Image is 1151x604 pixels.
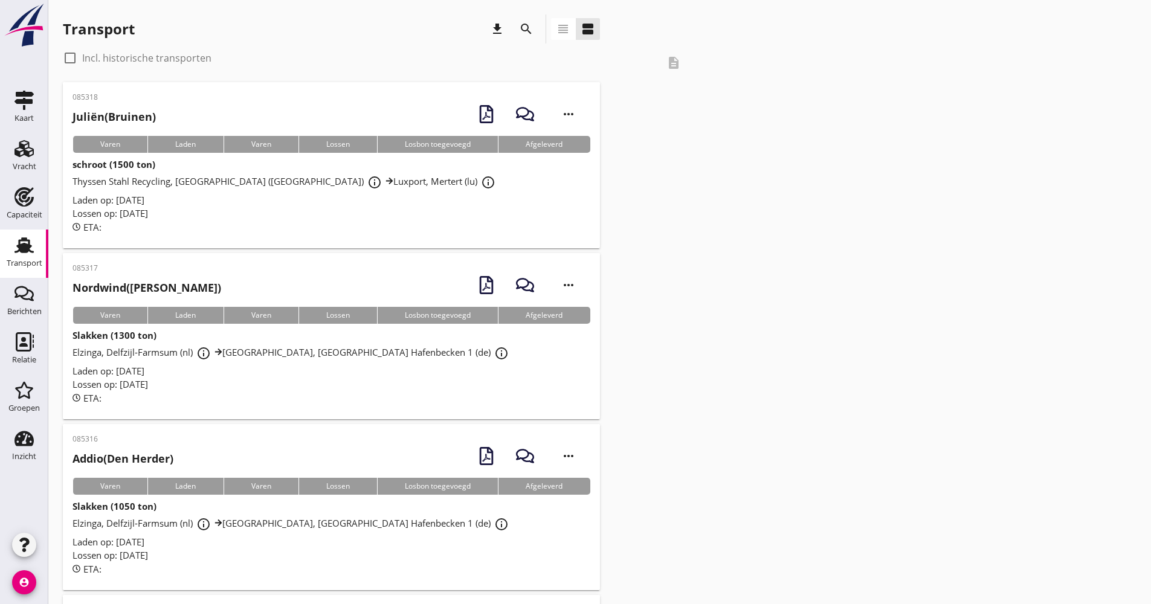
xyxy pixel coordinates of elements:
span: Laden op: [DATE] [73,536,144,548]
div: Lossen [298,136,377,153]
div: Varen [224,307,298,324]
a: 085316Addio(Den Herder)VarenLadenVarenLossenLosbon toegevoegdAfgeleverdSlakken (1050 ton)Elzinga,... [63,424,600,590]
img: logo-small.a267ee39.svg [2,3,46,48]
div: Varen [73,136,147,153]
i: info_outline [196,517,211,532]
div: Transport [63,19,135,39]
div: Groepen [8,404,40,412]
span: Elzinga, Delfzijl-Farmsum (nl) [GEOGRAPHIC_DATA], [GEOGRAPHIC_DATA] Hafenbecken 1 (de) [73,346,512,358]
p: 085318 [73,92,156,103]
strong: Addio [73,451,103,466]
i: view_agenda [581,22,595,36]
div: Varen [224,478,298,495]
div: Laden [147,478,223,495]
div: Berichten [7,307,42,315]
a: 085318Juliën(Bruinen)VarenLadenVarenLossenLosbon toegevoegdAfgeleverdschroot (1500 ton)Thyssen St... [63,82,600,248]
span: ETA: [83,221,102,233]
div: Losbon toegevoegd [377,307,498,324]
div: Losbon toegevoegd [377,136,498,153]
i: info_outline [367,175,382,190]
span: Thyssen Stahl Recycling, [GEOGRAPHIC_DATA] ([GEOGRAPHIC_DATA]) Luxport, Mertert (lu) [73,175,499,187]
div: Afgeleverd [498,136,590,153]
p: 085317 [73,263,221,274]
div: Relatie [12,356,36,364]
div: Varen [73,307,147,324]
strong: Nordwind [73,280,126,295]
span: Lossen op: [DATE] [73,207,148,219]
span: ETA: [83,563,102,575]
strong: schroot (1500 ton) [73,158,155,170]
i: view_headline [556,22,570,36]
i: more_horiz [552,439,585,473]
div: Vracht [13,162,36,170]
i: download [490,22,505,36]
div: Capaciteit [7,211,42,219]
span: Laden op: [DATE] [73,365,144,377]
i: info_outline [494,346,509,361]
strong: Slakken (1050 ton) [73,500,156,512]
div: Afgeleverd [498,478,590,495]
i: account_circle [12,570,36,594]
i: info_outline [494,517,509,532]
i: info_outline [196,346,211,361]
h2: ([PERSON_NAME]) [73,280,221,296]
label: Incl. historische transporten [82,52,211,64]
div: Laden [147,136,223,153]
div: Lossen [298,478,377,495]
i: more_horiz [552,268,585,302]
div: Afgeleverd [498,307,590,324]
div: Varen [73,478,147,495]
h2: (Den Herder) [73,451,173,467]
span: ETA: [83,392,102,404]
div: Transport [7,259,42,267]
strong: Slakken (1300 ton) [73,329,156,341]
p: 085316 [73,434,173,445]
div: Kaart [15,114,34,122]
span: Lossen op: [DATE] [73,549,148,561]
div: Varen [224,136,298,153]
div: Inzicht [12,452,36,460]
i: search [519,22,534,36]
i: more_horiz [552,97,585,131]
div: Losbon toegevoegd [377,478,498,495]
strong: Juliën [73,109,105,124]
div: Laden [147,307,223,324]
h2: (Bruinen) [73,109,156,125]
span: Laden op: [DATE] [73,194,144,206]
i: info_outline [481,175,495,190]
span: Elzinga, Delfzijl-Farmsum (nl) [GEOGRAPHIC_DATA], [GEOGRAPHIC_DATA] Hafenbecken 1 (de) [73,517,512,529]
span: Lossen op: [DATE] [73,378,148,390]
a: 085317Nordwind([PERSON_NAME])VarenLadenVarenLossenLosbon toegevoegdAfgeleverdSlakken (1300 ton)El... [63,253,600,419]
div: Lossen [298,307,377,324]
